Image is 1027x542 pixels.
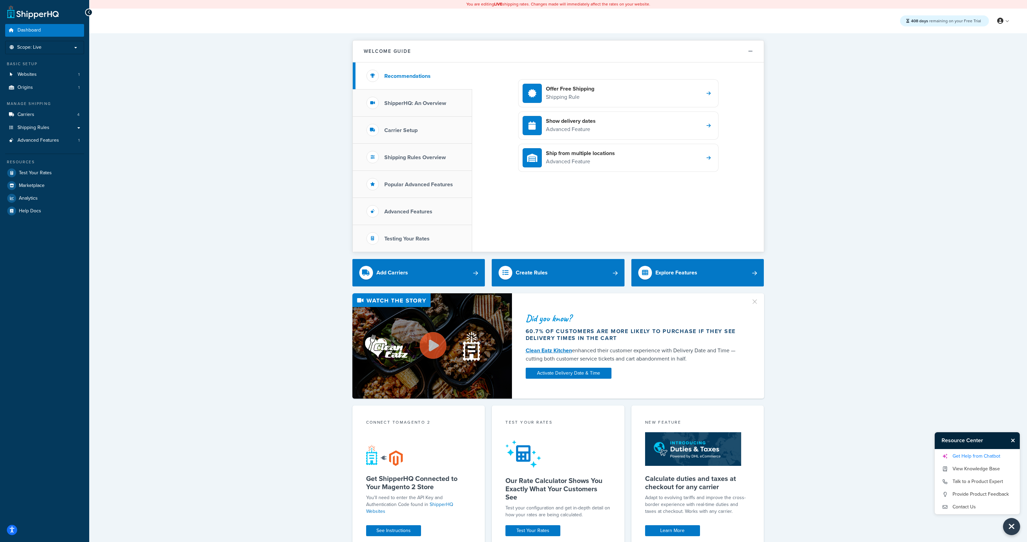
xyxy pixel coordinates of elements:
p: Advanced Feature [546,157,615,166]
strong: 408 days [911,18,928,24]
h3: Popular Advanced Features [384,181,453,188]
a: View Knowledge Base [942,463,1013,474]
h5: Our Rate Calculator Shows You Exactly What Your Customers See [505,476,611,501]
h5: Get ShipperHQ Connected to Your Magento 2 Store [366,474,471,491]
span: Analytics [19,196,38,201]
li: Advanced Features [5,134,84,147]
a: Carriers4 [5,108,84,121]
a: See Instructions [366,525,421,536]
div: New Feature [645,419,750,427]
span: Test Your Rates [19,170,52,176]
span: 1 [78,85,80,91]
h3: Testing Your Rates [384,236,430,242]
span: Scope: Live [17,45,42,50]
div: Explore Features [655,268,697,278]
img: connect-shq-magento-24cdf84b.svg [366,445,403,466]
a: Activate Delivery Date & Time [526,368,611,379]
h3: Shipping Rules Overview [384,154,446,161]
a: Origins1 [5,81,84,94]
div: Test your configuration and get in-depth detail on how your rates are being calculated. [505,505,611,518]
img: Video thumbnail [352,293,512,399]
div: Did you know? [526,314,743,323]
a: Learn More [645,525,700,536]
a: Clean Eatz Kitchen [526,346,572,354]
a: Websites1 [5,68,84,81]
a: Add Carriers [352,259,485,286]
h5: Calculate duties and taxes at checkout for any carrier [645,474,750,491]
button: Close Resource Center [1008,436,1020,445]
a: Explore Features [631,259,764,286]
span: Shipping Rules [17,125,49,131]
a: Test Your Rates [505,525,560,536]
span: 1 [78,138,80,143]
div: Add Carriers [376,268,408,278]
a: Contact Us [942,502,1013,512]
span: Dashboard [17,27,41,33]
div: Create Rules [516,268,548,278]
a: Provide Product Feedback [942,489,1013,500]
a: Marketplace [5,179,84,192]
div: Connect to Magento 2 [366,419,471,427]
h3: ShipperHQ: An Overview [384,100,446,106]
span: remaining on your Free Trial [911,18,981,24]
div: enhanced their customer experience with Delivery Date and Time — cutting both customer service ti... [526,346,743,363]
span: Websites [17,72,37,78]
li: Origins [5,81,84,94]
p: Shipping Rule [546,93,594,102]
span: Origins [17,85,33,91]
span: Marketplace [19,183,45,189]
div: Test your rates [505,419,611,427]
span: Advanced Features [17,138,59,143]
span: Carriers [17,112,34,118]
a: Create Rules [492,259,625,286]
p: Adapt to evolving tariffs and improve the cross-border experience with real-time duties and taxes... [645,494,750,515]
a: Dashboard [5,24,84,37]
div: Basic Setup [5,61,84,67]
div: 60.7% of customers are more likely to purchase if they see delivery times in the cart [526,328,743,342]
a: ShipperHQ Websites [366,501,453,515]
p: You'll need to enter the API Key and Authentication Code found in [366,494,471,515]
h3: Resource Center [935,432,1008,449]
h4: Offer Free Shipping [546,85,594,93]
button: Close Resource Center [1003,518,1020,535]
a: Shipping Rules [5,121,84,134]
a: Talk to a Product Expert [942,476,1013,487]
a: Advanced Features1 [5,134,84,147]
h2: Welcome Guide [364,49,411,54]
span: 1 [78,72,80,78]
a: Analytics [5,192,84,204]
b: LIVE [494,1,502,7]
h4: Show delivery dates [546,117,596,125]
h4: Ship from multiple locations [546,150,615,157]
h3: Advanced Features [384,209,432,215]
span: 4 [77,112,80,118]
div: Manage Shipping [5,101,84,107]
button: Welcome Guide [353,40,764,62]
h3: Carrier Setup [384,127,418,133]
div: Resources [5,159,84,165]
li: Websites [5,68,84,81]
span: Help Docs [19,208,41,214]
a: Get Help from Chatbot [942,451,1013,462]
p: Advanced Feature [546,125,596,134]
a: Help Docs [5,205,84,217]
a: Test Your Rates [5,167,84,179]
li: Carriers [5,108,84,121]
h3: Recommendations [384,73,431,79]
